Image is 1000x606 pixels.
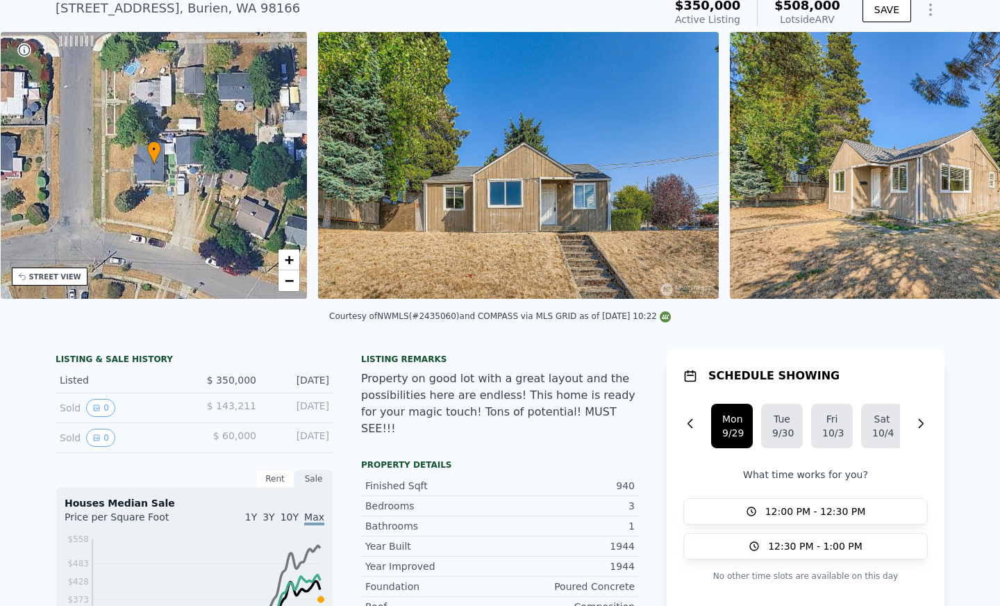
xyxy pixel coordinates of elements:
[500,499,635,513] div: 3
[365,479,500,493] div: Finished Sqft
[361,370,639,437] div: Property on good lot with a great layout and the possibilities here are endless! This home is rea...
[267,399,329,417] div: [DATE]
[683,498,928,525] button: 12:00 PM - 12:30 PM
[256,470,294,488] div: Rent
[86,399,115,417] button: View historical data
[722,412,742,426] div: Mon
[774,13,840,26] div: Lotside ARV
[872,426,892,440] div: 10/4
[500,580,635,593] div: Poured Concrete
[60,429,183,447] div: Sold
[60,373,183,387] div: Listed
[822,412,842,426] div: Fri
[67,577,89,587] tspan: $428
[500,479,635,493] div: 940
[262,511,274,523] span: 3Y
[267,429,329,447] div: [DATE]
[67,559,89,568] tspan: $483
[213,430,256,441] span: $ 60,000
[67,595,89,605] tspan: $373
[365,539,500,553] div: Year Built
[500,559,635,573] div: 1944
[329,311,671,321] div: Courtesy of NWMLS (#2435060) and COMPASS via MLS GRID as of [DATE] 10:22
[245,511,257,523] span: 1Y
[278,270,299,291] a: Zoom out
[361,459,639,470] div: Property details
[683,533,928,559] button: 12:30 PM - 1:00 PM
[207,400,256,411] span: $ 143,211
[281,511,299,523] span: 10Y
[365,499,500,513] div: Bedrooms
[86,429,115,447] button: View historical data
[772,412,792,426] div: Tue
[660,311,671,322] img: NWMLS Logo
[861,404,903,448] button: Sat10/4
[822,426,842,440] div: 10/3
[772,426,792,440] div: 9/30
[285,272,294,289] span: −
[811,404,853,448] button: Fri10/3
[278,249,299,270] a: Zoom in
[500,539,635,553] div: 1944
[768,539,862,553] span: 12:30 PM - 1:00 PM
[267,373,329,387] div: [DATE]
[683,468,928,482] p: What time works for you?
[675,14,740,25] span: Active Listing
[65,510,194,532] div: Price per Square Foot
[294,470,333,488] div: Sale
[67,534,89,544] tspan: $558
[60,399,183,417] div: Sold
[65,496,324,510] div: Houses Median Sale
[147,143,161,156] span: •
[147,141,161,165] div: •
[765,505,866,518] span: 12:00 PM - 12:30 PM
[708,368,840,384] h1: SCHEDULE SHOWING
[365,559,500,573] div: Year Improved
[722,426,742,440] div: 9/29
[711,404,753,448] button: Mon9/29
[207,375,256,386] span: $ 350,000
[56,354,333,368] div: LISTING & SALE HISTORY
[872,412,892,426] div: Sat
[365,519,500,533] div: Bathrooms
[304,511,324,525] span: Max
[500,519,635,533] div: 1
[365,580,500,593] div: Foundation
[285,251,294,268] span: +
[318,32,718,299] img: Sale: 169766944 Parcel: 97939528
[361,354,639,365] div: Listing remarks
[683,568,928,584] p: No other time slots are available on this day
[761,404,803,448] button: Tue9/30
[29,272,81,282] div: STREET VIEW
